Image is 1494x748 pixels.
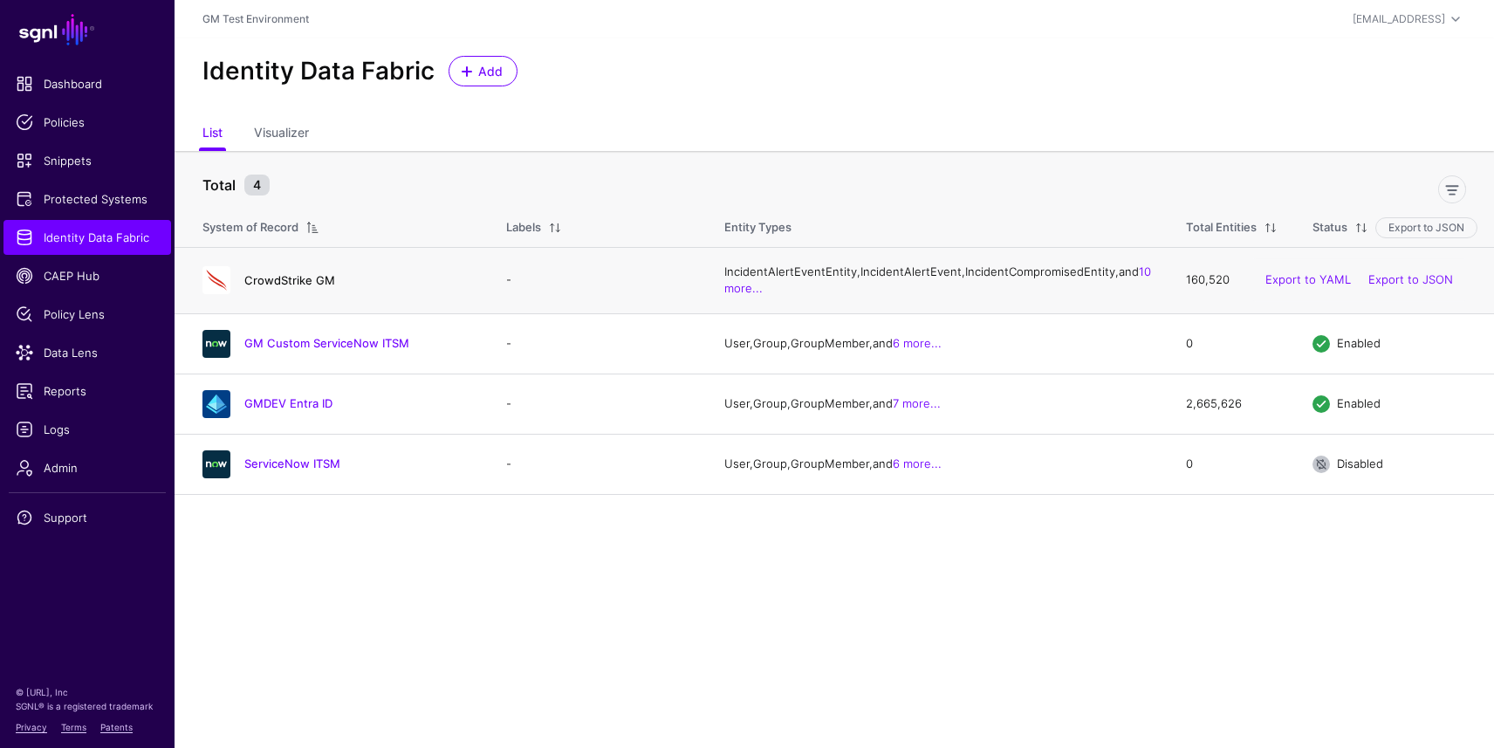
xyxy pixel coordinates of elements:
[244,336,409,350] a: GM Custom ServiceNow ITSM
[893,456,942,470] a: 6 more...
[1337,336,1381,350] span: Enabled
[202,266,230,294] img: svg+xml;base64,PHN2ZyB3aWR0aD0iNjQiIGhlaWdodD0iNjQiIHZpZXdCb3g9IjAgMCA2NCA2NCIgZmlsbD0ibm9uZSIgeG...
[1168,434,1295,494] td: 0
[202,390,230,418] img: svg+xml;base64,PHN2ZyB3aWR0aD0iNjQiIGhlaWdodD0iNjQiIHZpZXdCb3g9IjAgMCA2NCA2NCIgZmlsbD0ibm9uZSIgeG...
[1168,374,1295,434] td: 2,665,626
[1337,396,1381,410] span: Enabled
[202,176,236,194] strong: Total
[16,344,159,361] span: Data Lens
[254,118,309,151] a: Visualizer
[202,330,230,358] img: svg+xml;base64,PHN2ZyB3aWR0aD0iNjQiIGhlaWdodD0iNjQiIHZpZXdCb3g9IjAgMCA2NCA2NCIgZmlsbD0ibm9uZSIgeG...
[3,412,171,447] a: Logs
[707,374,1168,434] td: User, Group, GroupMember, and
[449,56,517,86] a: Add
[16,382,159,400] span: Reports
[3,220,171,255] a: Identity Data Fabric
[3,258,171,293] a: CAEP Hub
[244,456,340,470] a: ServiceNow ITSM
[10,10,164,49] a: SGNL
[1312,219,1347,237] div: Status
[1375,217,1477,238] button: Export to JSON
[16,305,159,323] span: Policy Lens
[16,509,159,526] span: Support
[476,62,505,80] span: Add
[707,247,1168,313] td: IncidentAlertEventEntity, IncidentAlertEvent, IncidentCompromisedEntity, and
[202,219,298,237] div: System of Record
[16,685,159,699] p: © [URL], Inc
[1186,219,1257,237] div: Total Entities
[707,313,1168,374] td: User, Group, GroupMember, and
[244,396,332,410] a: GMDEV Entra ID
[707,434,1168,494] td: User, Group, GroupMember, and
[202,57,435,86] h2: Identity Data Fabric
[3,66,171,101] a: Dashboard
[16,267,159,285] span: CAEP Hub
[1353,11,1445,27] div: [EMAIL_ADDRESS]
[1168,247,1295,313] td: 160,520
[244,175,270,196] small: 4
[3,335,171,370] a: Data Lens
[244,273,335,287] a: CrowdStrike GM
[3,297,171,332] a: Policy Lens
[489,434,707,494] td: -
[202,450,230,478] img: svg+xml;base64,PHN2ZyB3aWR0aD0iNjQiIGhlaWdodD0iNjQiIHZpZXdCb3g9IjAgMCA2NCA2NCIgZmlsbD0ibm9uZSIgeG...
[16,152,159,169] span: Snippets
[16,421,159,438] span: Logs
[202,118,223,151] a: List
[3,143,171,178] a: Snippets
[61,722,86,732] a: Terms
[202,12,309,25] a: GM Test Environment
[893,396,941,410] a: 7 more...
[506,219,541,237] div: Labels
[489,374,707,434] td: -
[1368,272,1453,286] a: Export to JSON
[16,459,159,477] span: Admin
[100,722,133,732] a: Patents
[724,220,792,234] span: Entity Types
[16,699,159,713] p: SGNL® is a registered trademark
[3,105,171,140] a: Policies
[3,450,171,485] a: Admin
[3,374,171,408] a: Reports
[16,722,47,732] a: Privacy
[16,229,159,246] span: Identity Data Fabric
[489,247,707,313] td: -
[1168,313,1295,374] td: 0
[1265,272,1351,286] a: Export to YAML
[1337,456,1383,470] span: Disabled
[489,313,707,374] td: -
[16,113,159,131] span: Policies
[16,75,159,93] span: Dashboard
[16,190,159,208] span: Protected Systems
[3,182,171,216] a: Protected Systems
[893,336,942,350] a: 6 more...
